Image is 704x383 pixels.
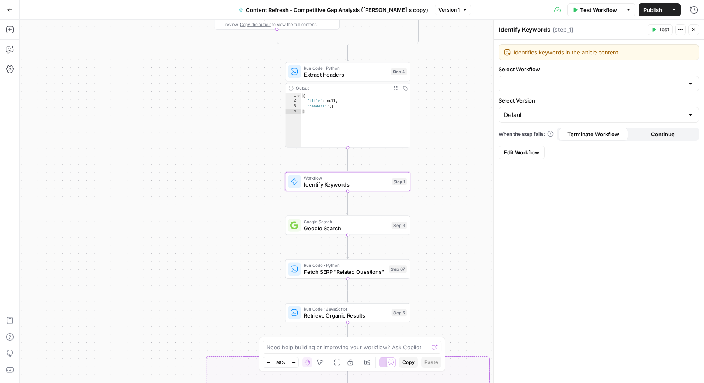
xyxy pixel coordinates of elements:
[391,68,407,75] div: Step 4
[285,93,301,99] div: 1
[399,357,418,368] button: Copy
[304,262,385,269] span: Run Code · Python
[499,131,554,138] a: When the step fails:
[552,26,573,34] span: ( step_1 )
[567,3,622,16] button: Test Workflow
[580,6,617,14] span: Test Workflow
[648,24,673,35] button: Test
[304,268,385,276] span: Fetch SERP "Related Questions"
[499,26,550,34] textarea: Identify Keywords
[285,259,410,279] div: Run Code · PythonFetch SERP "Related Questions"Step 67
[246,6,428,14] span: Content Refresh - Competitive Gap Analysis ([PERSON_NAME]'s copy)
[304,224,388,232] span: Google Search
[628,128,698,141] button: Continue
[304,218,388,225] span: Google Search
[304,65,387,71] span: Run Code · Python
[347,147,349,171] g: Edge from step_4 to step_1
[296,93,301,99] span: Toggle code folding, rows 1 through 4
[304,175,389,181] span: Workflow
[438,6,460,14] span: Version 1
[651,130,675,138] span: Continue
[304,311,388,320] span: Retrieve Organic Results
[240,22,271,27] span: Copy the output
[424,359,438,366] span: Paste
[421,357,441,368] button: Paste
[392,178,407,185] div: Step 1
[435,5,471,15] button: Version 1
[225,14,336,27] div: This output is too large & has been abbreviated for review. to view the full content.
[347,235,349,259] g: Edge from step_3 to step_67
[285,99,301,104] div: 2
[285,216,410,235] div: Google SearchGoogle SearchStep 3
[392,309,407,316] div: Step 5
[276,359,285,366] span: 98%
[347,46,349,61] g: Edge from step_62-conditional-end to step_4
[514,48,694,56] textarea: Identifies keywords in the article content.
[304,70,387,79] span: Extract Headers
[499,65,699,73] label: Select Workflow
[499,96,699,105] label: Select Version
[304,180,389,189] span: Identify Keywords
[285,109,301,114] div: 4
[285,303,410,322] div: Run Code · JavaScriptRetrieve Organic ResultsStep 5
[567,130,619,138] span: Terminate Workflow
[504,111,684,119] input: Default
[504,148,539,156] span: Edit Workflow
[389,265,407,273] div: Step 67
[296,85,388,91] div: Output
[499,146,545,159] a: Edit Workflow
[347,279,349,302] g: Edge from step_67 to step_5
[347,322,349,346] g: Edge from step_5 to step_6
[277,30,348,48] g: Edge from step_2 to step_62-conditional-end
[392,222,407,229] div: Step 3
[659,26,669,33] span: Test
[347,191,349,215] g: Edge from step_1 to step_3
[643,6,662,14] span: Publish
[285,104,301,109] div: 3
[285,172,410,191] div: WorkflowIdentify KeywordsStep 1
[285,62,410,147] div: Run Code · PythonExtract HeadersStep 4Output{ "title": null, "headers":[]}
[402,359,415,366] span: Copy
[304,306,388,313] span: Run Code · JavaScript
[233,3,433,16] button: Content Refresh - Competitive Gap Analysis ([PERSON_NAME]'s copy)
[639,3,667,16] button: Publish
